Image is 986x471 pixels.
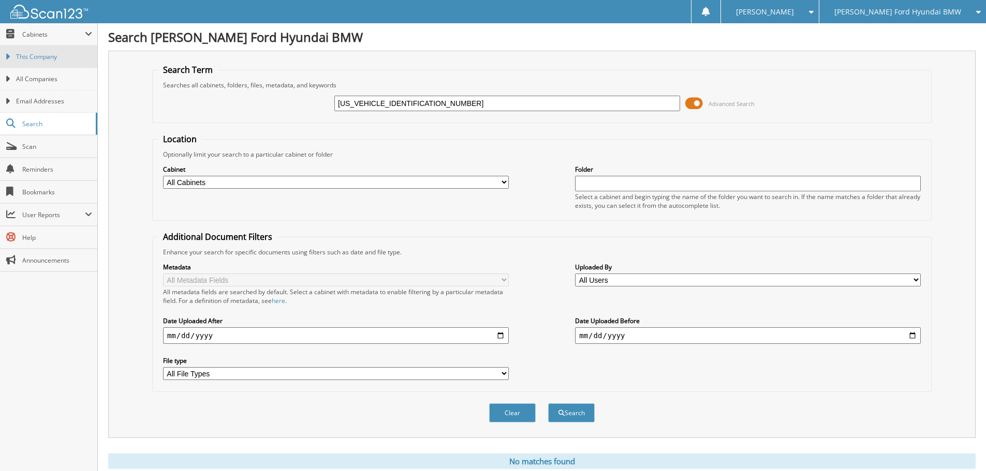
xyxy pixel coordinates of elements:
[16,97,92,106] span: Email Addresses
[163,165,509,174] label: Cabinet
[163,327,509,344] input: start
[22,210,85,219] span: User Reports
[158,150,926,159] div: Optionally limit your search to a particular cabinet or folder
[575,165,921,174] label: Folder
[22,233,92,242] span: Help
[709,100,755,108] span: Advanced Search
[16,74,92,84] span: All Companies
[108,453,976,469] div: No matches found
[22,142,92,151] span: Scan
[22,30,85,39] span: Cabinets
[934,421,986,471] iframe: Chat Widget
[736,9,794,15] span: [PERSON_NAME]
[10,5,88,19] img: scan123-logo-white.svg
[158,231,277,242] legend: Additional Document Filters
[548,403,595,422] button: Search
[22,188,92,196] span: Bookmarks
[16,52,92,62] span: This Company
[272,296,285,305] a: here
[163,287,509,305] div: All metadata fields are searched by default. Select a cabinet with metadata to enable filtering b...
[108,28,976,45] h1: Search [PERSON_NAME] Ford Hyundai BMW
[158,133,202,145] legend: Location
[22,165,92,174] span: Reminders
[158,64,218,75] legend: Search Term
[158,81,926,89] div: Searches all cabinets, folders, files, metadata, and keywords
[575,263,921,271] label: Uploaded By
[834,9,961,15] span: [PERSON_NAME] Ford Hyundai BMW
[575,327,921,344] input: end
[575,192,921,210] div: Select a cabinet and begin typing the name of the folder you want to search in. If the name match...
[158,248,926,256] div: Enhance your search for specific documents using filters such as date and file type.
[22,256,92,265] span: Announcements
[575,316,921,325] label: Date Uploaded Before
[163,316,509,325] label: Date Uploaded After
[489,403,536,422] button: Clear
[163,263,509,271] label: Metadata
[163,356,509,365] label: File type
[22,119,91,128] span: Search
